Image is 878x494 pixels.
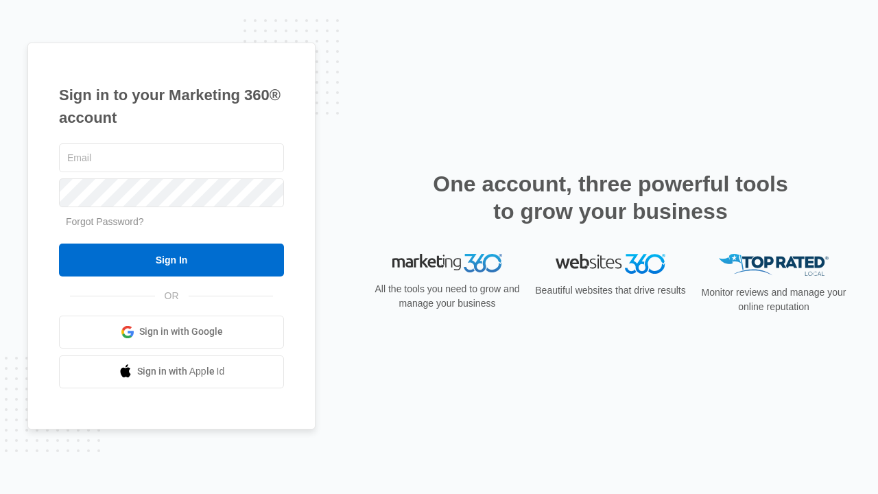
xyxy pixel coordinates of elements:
[534,283,687,298] p: Beautiful websites that drive results
[66,216,144,227] a: Forgot Password?
[429,170,792,225] h2: One account, three powerful tools to grow your business
[392,254,502,273] img: Marketing 360
[59,244,284,277] input: Sign In
[556,254,665,274] img: Websites 360
[137,364,225,379] span: Sign in with Apple Id
[370,282,524,311] p: All the tools you need to grow and manage your business
[59,143,284,172] input: Email
[139,325,223,339] span: Sign in with Google
[719,254,829,277] img: Top Rated Local
[155,289,189,303] span: OR
[59,84,284,129] h1: Sign in to your Marketing 360® account
[59,355,284,388] a: Sign in with Apple Id
[697,285,851,314] p: Monitor reviews and manage your online reputation
[59,316,284,349] a: Sign in with Google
